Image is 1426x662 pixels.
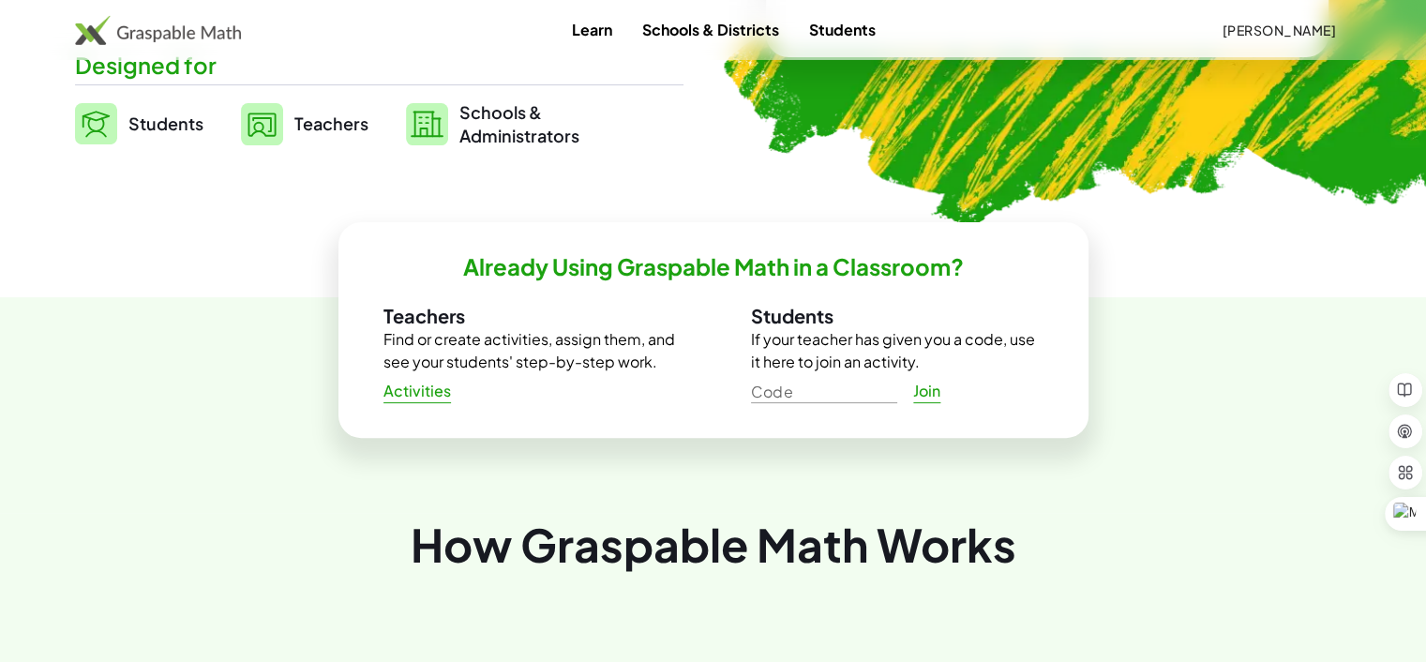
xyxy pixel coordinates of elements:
[294,113,368,134] span: Teachers
[241,100,368,147] a: Teachers
[75,103,117,144] img: svg%3e
[897,374,957,408] a: Join
[751,304,1043,328] h3: Students
[463,252,964,281] h2: Already Using Graspable Math in a Classroom?
[459,100,579,147] span: Schools & Administrators
[128,113,203,134] span: Students
[751,328,1043,373] p: If your teacher has given you a code, use it here to join an activity.
[794,12,891,47] a: Students
[1222,22,1336,38] span: [PERSON_NAME]
[557,12,627,47] a: Learn
[75,50,683,81] div: Designed for
[913,382,941,401] span: Join
[627,12,794,47] a: Schools & Districts
[406,100,579,147] a: Schools &Administrators
[383,328,676,373] p: Find or create activities, assign them, and see your students' step-by-step work.
[383,304,676,328] h3: Teachers
[1207,13,1351,47] button: [PERSON_NAME]
[406,103,448,145] img: svg%3e
[368,374,467,408] a: Activities
[75,513,1351,576] div: How Graspable Math Works
[241,103,283,145] img: svg%3e
[383,382,452,401] span: Activities
[75,100,203,147] a: Students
